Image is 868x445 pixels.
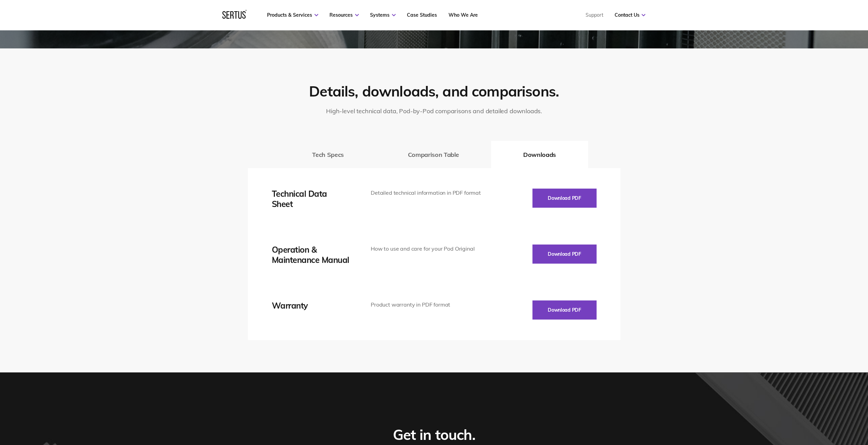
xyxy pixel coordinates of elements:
a: Support [585,12,603,18]
button: Download PDF [532,244,597,264]
div: Get in touch. [393,426,475,444]
button: Tech Specs [280,141,376,168]
p: High-level technical data, Pod-by-Pod comparisons and detailed downloads. [217,107,651,115]
button: Comparison Table [376,141,491,168]
div: Product warranty in PDF format [371,300,484,309]
div: Detailed technical information in PDF format [371,189,484,197]
a: Case Studies [407,12,437,18]
a: Products & Services [267,12,318,18]
a: Who We Are [448,12,477,18]
div: Operation & Maintenance Manual [272,244,350,265]
button: Download PDF [532,189,597,208]
a: Contact Us [614,12,645,18]
div: Technical Data Sheet [272,189,350,209]
div: How to use and care for your Pod Original [371,244,484,253]
a: Systems [370,12,396,18]
iframe: Chat Widget [745,366,868,445]
a: Resources [329,12,359,18]
button: Download PDF [532,300,597,320]
div: Warranty [272,300,350,311]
